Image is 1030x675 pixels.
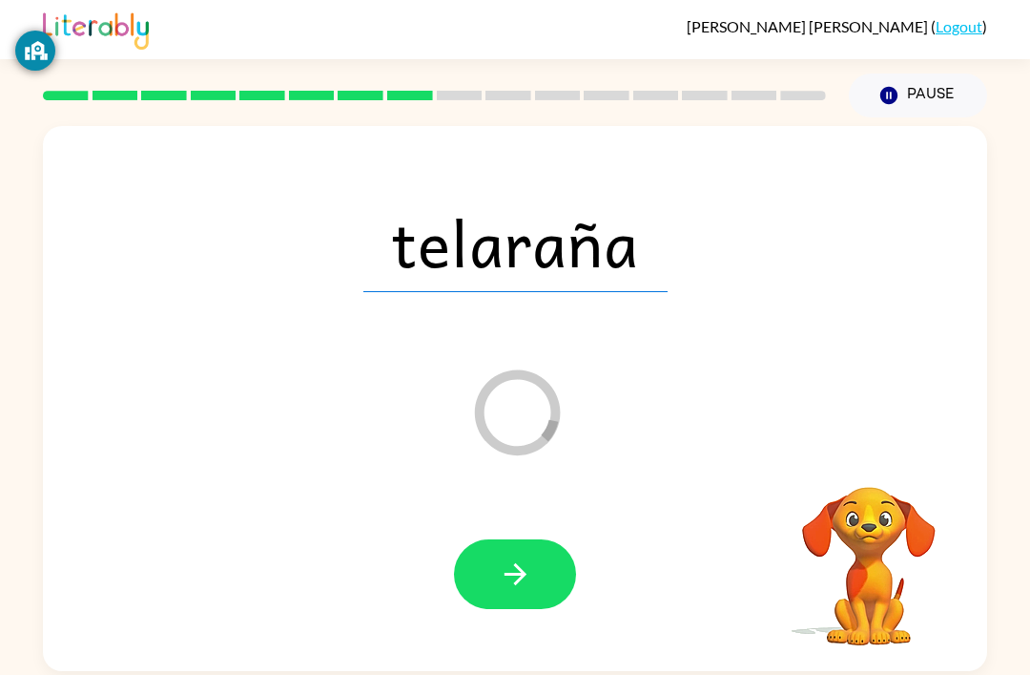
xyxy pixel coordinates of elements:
div: ( ) [687,17,987,35]
button: GoGuardian Privacy Information [15,31,55,71]
a: Logout [936,17,982,35]
button: Pause [849,74,987,117]
video: Your browser must support playing .mp4 files to use Literably. Please try using another browser. [773,457,964,648]
span: [PERSON_NAME] [PERSON_NAME] [687,17,931,35]
img: Literably [43,8,149,50]
span: telaraña [363,193,668,292]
